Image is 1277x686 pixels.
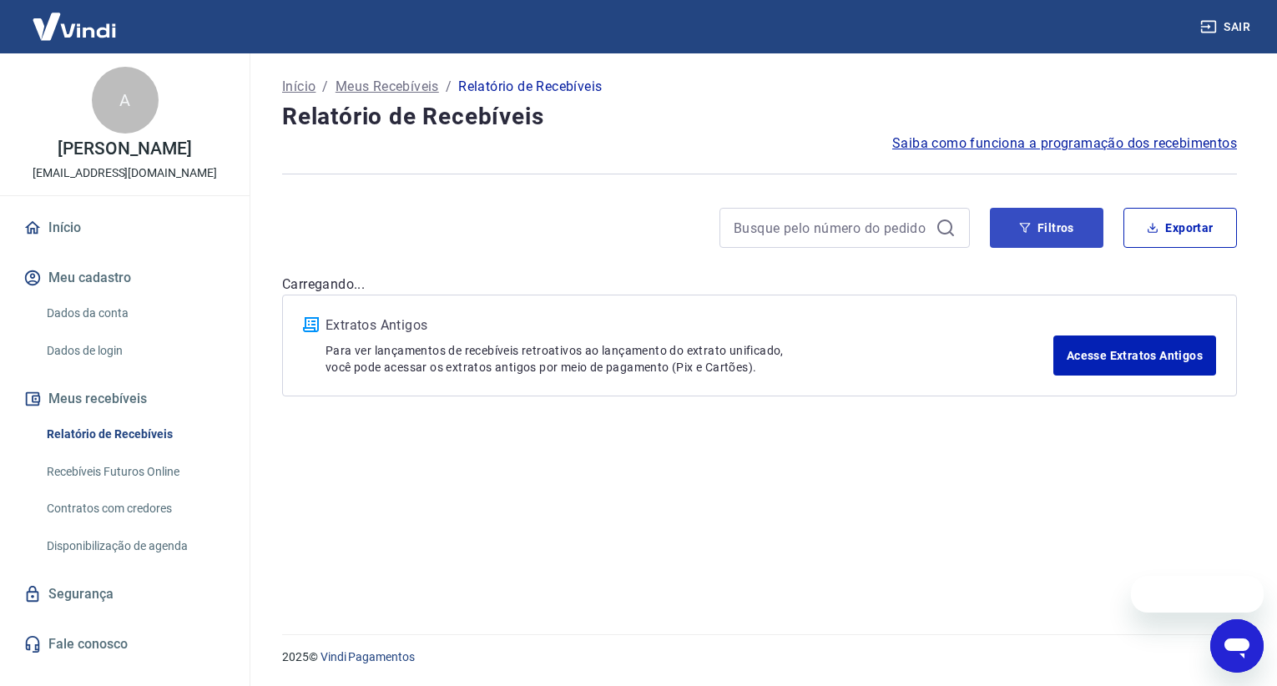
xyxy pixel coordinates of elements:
[282,77,315,97] a: Início
[458,77,602,97] p: Relatório de Recebíveis
[282,648,1237,666] p: 2025 ©
[20,260,230,296] button: Meu cadastro
[326,315,1053,335] p: Extratos Antigos
[20,381,230,417] button: Meus recebíveis
[20,1,129,52] img: Vindi
[20,626,230,663] a: Fale conosco
[1131,576,1264,613] iframe: Mensagem da empresa
[326,342,1053,376] p: Para ver lançamentos de recebíveis retroativos ao lançamento do extrato unificado, você pode aces...
[1210,619,1264,673] iframe: Botão para abrir a janela de mensagens
[303,317,319,332] img: ícone
[336,77,439,97] a: Meus Recebíveis
[1053,335,1216,376] a: Acesse Extratos Antigos
[40,417,230,451] a: Relatório de Recebíveis
[990,208,1103,248] button: Filtros
[92,67,159,134] div: A
[58,140,191,158] p: [PERSON_NAME]
[892,134,1237,154] a: Saiba como funciona a programação dos recebimentos
[1123,208,1237,248] button: Exportar
[40,492,230,526] a: Contratos com credores
[20,576,230,613] a: Segurança
[40,296,230,330] a: Dados da conta
[33,164,217,182] p: [EMAIL_ADDRESS][DOMAIN_NAME]
[40,529,230,563] a: Disponibilização de agenda
[20,209,230,246] a: Início
[321,650,415,663] a: Vindi Pagamentos
[322,77,328,97] p: /
[734,215,929,240] input: Busque pelo número do pedido
[40,334,230,368] a: Dados de login
[282,275,1237,295] p: Carregando...
[1197,12,1257,43] button: Sair
[40,455,230,489] a: Recebíveis Futuros Online
[282,100,1237,134] h4: Relatório de Recebíveis
[446,77,452,97] p: /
